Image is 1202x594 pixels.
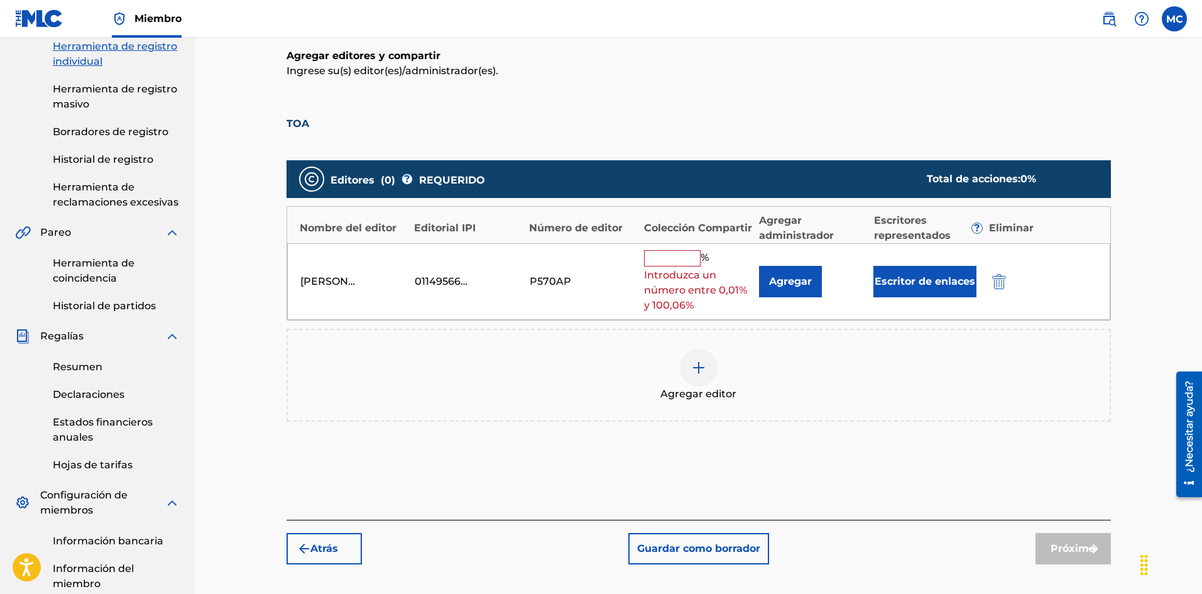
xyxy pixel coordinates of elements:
[414,222,476,234] font: Editorial IPI
[53,257,134,284] font: Herramienta de coincidencia
[304,172,319,187] img: editores
[53,535,163,547] font: Información bancaria
[53,181,178,208] font: Herramienta de reclamaciones excesivas
[287,50,440,62] font: Agregar editores y compartir
[1129,6,1154,31] div: Ayuda
[165,329,180,344] img: expandir
[287,533,362,564] button: Atrás
[989,222,1034,234] font: Eliminar
[1096,6,1122,31] a: Búsqueda pública
[53,415,180,445] a: Estados financieros anuales
[644,222,752,234] font: Colección Compartir
[53,126,168,138] font: Borradores de registro
[53,458,180,473] a: Hojas de tarifas
[660,388,736,400] font: Agregar editor
[53,124,180,140] a: Borradores de registro
[53,534,180,549] a: Información bancaria
[40,330,84,342] font: Regalías
[53,256,180,286] a: Herramienta de coincidencia
[1167,367,1202,502] iframe: Centro de recursos
[391,174,395,186] font: )
[874,214,951,241] font: Escritores representados
[134,13,182,25] font: Miembro
[404,173,410,185] font: ?
[165,495,180,510] img: expandir
[927,173,1020,185] font: Total de acciones:
[53,361,102,373] font: Resumen
[53,83,177,110] font: Herramienta de registro masivo
[53,459,133,471] font: Hojas de tarifas
[15,225,31,240] img: Pareo
[1027,173,1036,185] font: %
[419,174,485,186] font: REQUERIDO
[53,416,153,443] font: Estados financieros anuales
[310,542,338,554] font: Atrás
[637,542,760,554] font: Guardar como borrador
[53,180,180,210] a: Herramienta de reclamaciones excesivas
[1134,11,1149,26] img: ayuda
[53,153,153,165] font: Historial de registro
[701,251,709,263] font: %
[53,300,156,312] font: Historial de partidos
[53,360,180,375] a: Resumen
[873,266,976,297] button: Escritor de enlaces
[331,174,374,186] font: Editores
[381,174,385,186] font: (
[165,225,180,240] img: expandir
[1139,534,1202,594] iframe: Widget de chat
[1020,173,1027,185] font: 0
[53,40,177,67] font: Herramienta de registro individual
[529,222,623,234] font: Número de editor
[992,274,1006,289] img: 12a2ab48e56ec057fbd8.svg
[53,387,180,402] a: Declaraciones
[300,222,396,234] font: Nombre del editor
[644,269,747,311] font: Introduzca un número entre 0,01% y 100,06%
[875,275,975,287] font: Escritor de enlaces
[297,541,312,556] img: 7ee5dd4eb1f8a8e3ef2f.svg
[759,266,822,297] button: Agregar
[974,222,980,234] font: ?
[1162,6,1187,31] div: Menú de usuario
[759,214,834,241] font: Agregar administrador
[53,299,180,314] a: Historial de partidos
[691,360,706,375] img: agregar
[287,118,309,129] font: TOA
[15,495,30,510] img: Configuración de miembros
[1101,11,1117,26] img: buscar
[53,39,180,69] a: Herramienta de registro individual
[1134,546,1154,584] div: Arrastrar
[53,561,180,591] a: Información del miembro
[40,226,71,238] font: Pareo
[15,329,30,344] img: Regalías
[53,152,180,167] a: Historial de registro
[15,9,63,28] img: Logotipo del MLC
[112,11,127,26] img: Titular de los derechos superior
[53,563,134,590] font: Información del miembro
[53,82,180,112] a: Herramienta de registro masivo
[628,533,769,564] button: Guardar como borrador
[40,489,128,516] font: Configuración de miembros
[53,388,124,400] font: Declaraciones
[769,275,812,287] font: Agregar
[385,174,391,186] font: 0
[287,65,498,77] font: Ingrese su(s) editor(es)/administrador(es).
